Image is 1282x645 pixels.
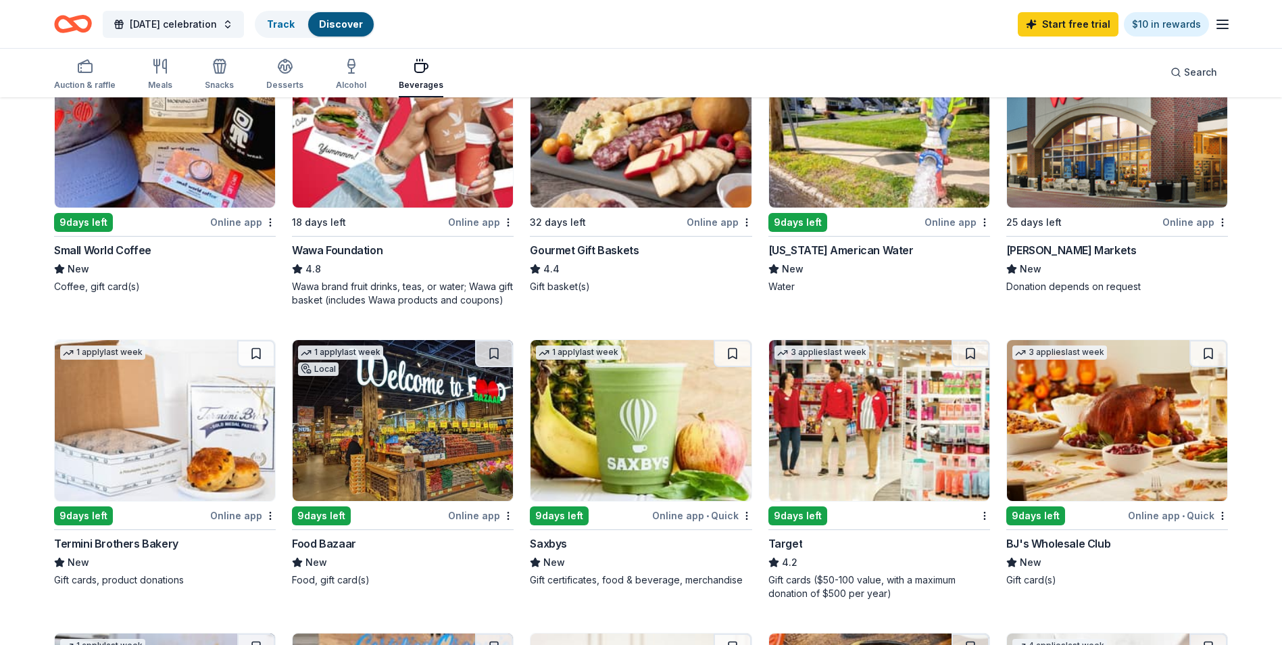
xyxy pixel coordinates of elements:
div: [PERSON_NAME] Markets [1006,242,1137,258]
a: Image for Weis Markets25 days leftOnline app[PERSON_NAME] MarketsNewDonation depends on request [1006,46,1228,293]
div: Coffee, gift card(s) [54,280,276,293]
div: 32 days left [530,214,586,231]
div: 3 applies last week [1012,345,1107,360]
img: Image for Target [769,340,989,501]
span: 4.2 [782,554,797,571]
span: • [706,510,709,521]
span: New [543,554,565,571]
div: Gift basket(s) [530,280,751,293]
img: Image for Food Bazaar [293,340,513,501]
div: Saxbys [530,535,567,552]
div: 9 days left [530,506,589,525]
div: 1 apply last week [536,345,621,360]
a: Discover [319,18,363,30]
img: Image for Termini Brothers Bakery [55,340,275,501]
img: Image for Saxbys [531,340,751,501]
div: Food Bazaar [292,535,356,552]
a: Image for BJ's Wholesale Club3 applieslast week9days leftOnline app•QuickBJ's Wholesale ClubNewGi... [1006,339,1228,587]
div: Donation depends on request [1006,280,1228,293]
div: Online app [448,507,514,524]
div: 9 days left [1006,506,1065,525]
div: 1 apply last week [298,345,383,360]
a: Home [54,8,92,40]
div: Wawa brand fruit drinks, teas, or water; Wawa gift basket (includes Wawa products and coupons) [292,280,514,307]
div: Online app [687,214,752,231]
div: 9 days left [54,213,113,232]
img: Image for New Jersey American Water [769,47,989,208]
div: 9 days left [54,506,113,525]
span: New [305,554,327,571]
div: 1 apply last week [60,345,145,360]
div: BJ's Wholesale Club [1006,535,1110,552]
a: Image for Food Bazaar1 applylast weekLocal9days leftOnline appFood BazaarNewFood, gift card(s) [292,339,514,587]
div: Termini Brothers Bakery [54,535,178,552]
button: Beverages [399,53,443,97]
a: Image for Target3 applieslast week9days leftTarget4.2Gift cards ($50-100 value, with a maximum do... [768,339,990,600]
div: Gourmet Gift Baskets [530,242,639,258]
div: Online app [924,214,990,231]
div: Online app [210,507,276,524]
img: Image for Wawa Foundation [293,47,513,208]
button: Snacks [205,53,234,97]
span: New [1020,261,1041,277]
div: Gift cards ($50-100 value, with a maximum donation of $500 per year) [768,573,990,600]
img: Image for Small World Coffee [55,47,275,208]
button: Meals [148,53,172,97]
a: Image for Small World Coffee2 applieslast weekLocal9days leftOnline appSmall World CoffeeNewCoffe... [54,46,276,293]
div: Beverages [399,80,443,91]
a: Track [267,18,295,30]
button: TrackDiscover [255,11,375,38]
span: New [1020,554,1041,571]
div: Gift cards, product donations [54,573,276,587]
a: Image for Gourmet Gift Baskets11 applieslast week32 days leftOnline appGourmet Gift Baskets4.4Gif... [530,46,751,293]
div: 18 days left [292,214,346,231]
div: 3 applies last week [774,345,869,360]
div: 9 days left [768,213,827,232]
a: Image for Termini Brothers Bakery1 applylast week9days leftOnline appTermini Brothers BakeryNewGi... [54,339,276,587]
span: 4.4 [543,261,560,277]
button: [DATE] celebration [103,11,244,38]
button: Auction & raffle [54,53,116,97]
div: 9 days left [768,506,827,525]
img: Image for Gourmet Gift Baskets [531,47,751,208]
div: Online app [210,214,276,231]
div: 9 days left [292,506,351,525]
span: [DATE] celebration [130,16,217,32]
button: Desserts [266,53,303,97]
div: Online app [1162,214,1228,231]
div: Alcohol [336,80,366,91]
div: Online app Quick [1128,507,1228,524]
a: Start free trial [1018,12,1118,37]
img: Image for BJ's Wholesale Club [1007,340,1227,501]
div: Snacks [205,80,234,91]
div: Gift certificates, food & beverage, merchandise [530,573,751,587]
div: Online app [448,214,514,231]
a: Image for New Jersey American Water Local9days leftOnline app[US_STATE] American WaterNewWater [768,46,990,293]
div: Water [768,280,990,293]
img: Image for Weis Markets [1007,47,1227,208]
a: Image for Saxbys1 applylast week9days leftOnline app•QuickSaxbysNewGift certificates, food & beve... [530,339,751,587]
span: New [68,554,89,571]
button: Search [1160,59,1228,86]
div: Target [768,535,803,552]
div: Local [298,362,339,376]
span: 4.8 [305,261,321,277]
div: Desserts [266,80,303,91]
span: New [68,261,89,277]
span: New [782,261,804,277]
div: Online app Quick [652,507,752,524]
div: Small World Coffee [54,242,151,258]
span: Search [1184,64,1217,80]
div: 25 days left [1006,214,1062,231]
div: [US_STATE] American Water [768,242,914,258]
a: Image for Wawa FoundationTop rated3 applieslast week18 days leftOnline appWawa Foundation4.8Wawa ... [292,46,514,307]
div: Gift card(s) [1006,573,1228,587]
span: • [1182,510,1185,521]
div: Wawa Foundation [292,242,383,258]
div: Meals [148,80,172,91]
a: $10 in rewards [1124,12,1209,37]
div: Food, gift card(s) [292,573,514,587]
div: Auction & raffle [54,80,116,91]
button: Alcohol [336,53,366,97]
